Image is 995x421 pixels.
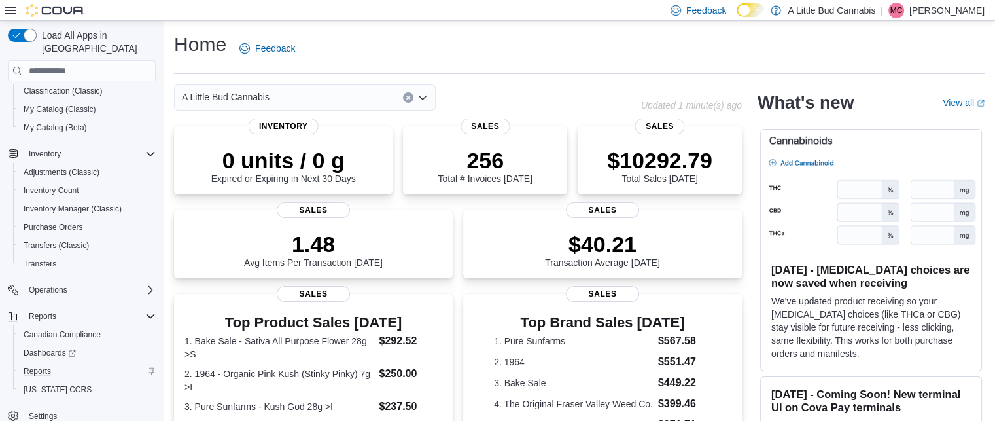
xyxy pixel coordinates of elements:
a: Purchase Orders [18,219,88,235]
span: My Catalog (Classic) [24,104,96,115]
span: Feedback [686,4,726,17]
dd: $237.50 [379,399,442,414]
span: Dark Mode [737,17,737,18]
a: Inventory Manager (Classic) [18,201,127,217]
button: Transfers (Classic) [13,236,161,255]
span: Purchase Orders [18,219,156,235]
button: Operations [3,281,161,299]
button: Purchase Orders [13,218,161,236]
span: Transfers (Classic) [24,240,89,251]
span: Dashboards [18,345,156,361]
p: 0 units / 0 g [211,147,356,174]
span: Washington CCRS [18,382,156,397]
button: Canadian Compliance [13,325,161,344]
button: My Catalog (Beta) [13,119,161,137]
p: 256 [438,147,532,174]
span: Sales [277,202,350,218]
button: Inventory Count [13,181,161,200]
span: Sales [635,119,684,134]
p: $40.21 [545,231,660,257]
dd: $551.47 [658,354,711,370]
button: Reports [24,308,61,324]
span: Transfers (Classic) [18,238,156,253]
button: Reports [3,307,161,325]
span: Inventory Manager (Classic) [24,204,122,214]
button: Inventory Manager (Classic) [13,200,161,218]
h3: [DATE] - [MEDICAL_DATA] choices are now saved when receiving [771,263,971,289]
button: Inventory [3,145,161,163]
p: 1.48 [244,231,383,257]
span: Canadian Compliance [24,329,101,340]
span: Inventory [24,146,156,162]
a: View allExternal link [943,98,985,108]
div: Avg Items Per Transaction [DATE] [244,231,383,268]
a: Reports [18,363,56,379]
dt: 1. Pure Sunfarms [494,335,653,348]
p: We've updated product receiving so your [MEDICAL_DATA] choices (like THCa or CBG) stay visible fo... [771,295,971,360]
dd: $449.22 [658,375,711,391]
span: A Little Bud Cannabis [182,89,270,105]
span: Transfers [18,256,156,272]
span: My Catalog (Beta) [18,120,156,136]
span: Feedback [255,42,295,55]
dt: 4. The Original Fraser Valley Weed Co. [494,397,653,411]
span: My Catalog (Beta) [24,122,87,133]
div: Merin Clemis [888,3,904,18]
p: Updated 1 minute(s) ago [641,100,742,111]
h3: [DATE] - Coming Soon! New terminal UI on Cova Pay terminals [771,388,971,414]
div: Expired or Expiring in Next 30 Days [211,147,356,184]
div: Transaction Average [DATE] [545,231,660,268]
button: Clear input [403,92,413,103]
span: Inventory Count [24,185,79,196]
span: Load All Apps in [GEOGRAPHIC_DATA] [37,29,156,55]
button: [US_STATE] CCRS [13,380,161,399]
h1: Home [174,31,226,58]
img: Cova [26,4,85,17]
a: Transfers (Classic) [18,238,94,253]
span: Inventory Manager (Classic) [18,201,156,217]
a: Feedback [234,35,300,62]
span: Sales [461,119,510,134]
a: Transfers [18,256,61,272]
span: [US_STATE] CCRS [24,384,92,395]
a: My Catalog (Beta) [18,120,92,136]
span: Sales [277,286,350,302]
h3: Top Brand Sales [DATE] [494,315,711,331]
dt: 3. Bake Sale [494,376,653,390]
button: Classification (Classic) [13,82,161,100]
a: Inventory Count [18,183,84,198]
a: My Catalog (Classic) [18,101,101,117]
span: Adjustments (Classic) [18,164,156,180]
h3: Top Product Sales [DATE] [184,315,442,331]
p: A Little Bud Cannabis [788,3,875,18]
span: Dashboards [24,348,76,358]
dt: 2. 1964 - Organic Pink Kush (Stinky Pinky) 7g >I [184,367,374,394]
dd: $292.52 [379,333,442,349]
a: Adjustments (Classic) [18,164,105,180]
span: Inventory [249,119,319,134]
button: My Catalog (Classic) [13,100,161,119]
span: Reports [29,311,56,321]
span: Classification (Classic) [24,86,103,96]
p: | [881,3,883,18]
dt: 1. Bake Sale - Sativa All Purpose Flower 28g >S [184,335,374,361]
dt: 2. 1964 [494,356,653,369]
span: Classification (Classic) [18,83,156,99]
span: Sales [566,286,639,302]
h2: What's new [758,92,854,113]
button: Reports [13,362,161,380]
span: My Catalog (Classic) [18,101,156,117]
button: Transfers [13,255,161,273]
dt: 3. Pure Sunfarms - Kush God 28g >I [184,400,374,413]
dd: $399.46 [658,396,711,412]
span: Adjustments (Classic) [24,167,99,177]
dd: $567.58 [658,333,711,349]
div: Total Sales [DATE] [607,147,712,184]
span: Reports [18,363,156,379]
button: Inventory [24,146,66,162]
a: Dashboards [18,345,81,361]
div: Total # Invoices [DATE] [438,147,532,184]
button: Operations [24,282,73,298]
span: MC [890,3,903,18]
span: Operations [24,282,156,298]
